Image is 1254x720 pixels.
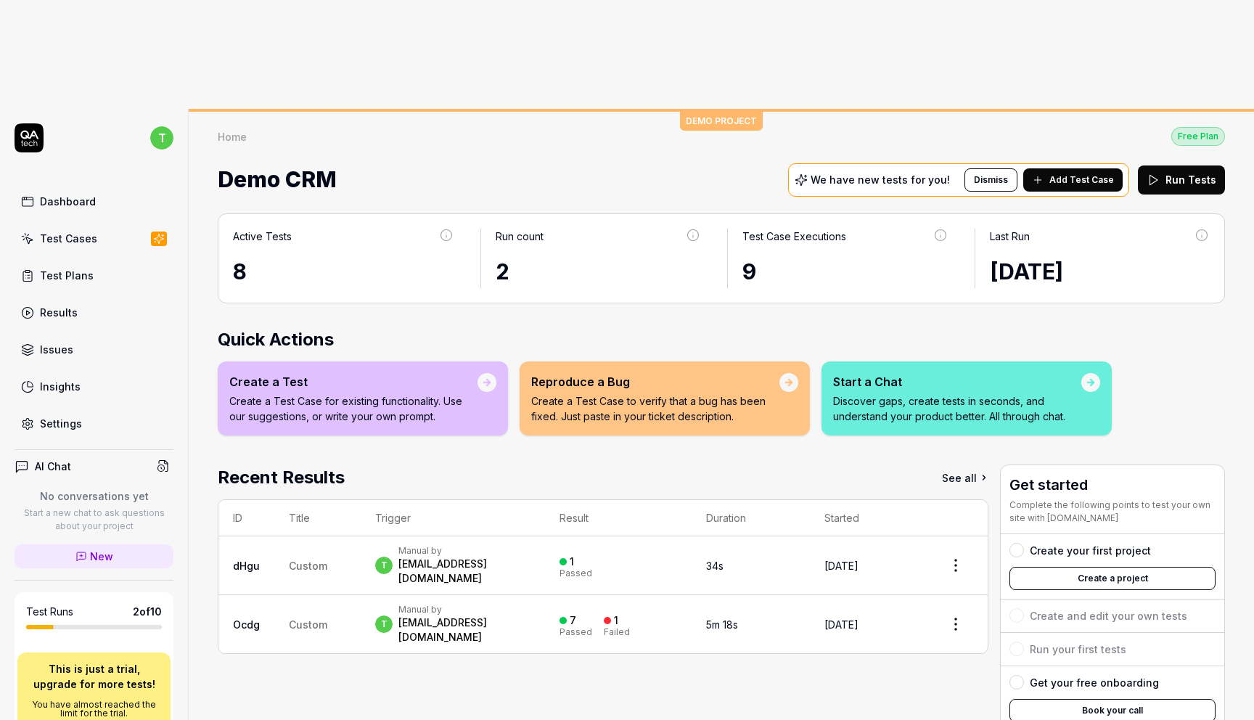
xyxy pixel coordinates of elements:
[150,126,173,150] span: t
[398,545,530,557] div: Manual by
[15,261,173,290] a: Test Plans
[614,614,618,627] div: 1
[1030,675,1159,690] div: Get your free onboarding
[40,231,97,246] div: Test Cases
[1049,173,1114,187] span: Add Test Case
[692,500,810,536] th: Duration
[26,605,73,618] h5: Test Runs
[398,557,530,586] div: [EMAIL_ADDRESS][DOMAIN_NAME]
[289,560,327,572] span: Custom
[375,615,393,633] span: t
[15,335,173,364] a: Issues
[496,229,544,244] div: Run count
[604,628,630,637] div: Failed
[15,507,173,533] p: Start a new chat to ask questions about your project
[26,661,162,692] p: This is just a trial, upgrade for more tests!
[824,618,858,631] time: [DATE]
[496,255,702,288] div: 2
[990,229,1030,244] div: Last Run
[824,560,858,572] time: [DATE]
[150,123,173,152] button: t
[218,465,345,491] h2: Recent Results
[218,129,247,144] div: Home
[811,175,950,185] p: We have new tests for you!
[233,255,454,288] div: 8
[229,393,478,424] p: Create a Test Case for existing functionality. Use our suggestions, or write your own prompt.
[229,373,478,390] div: Create a Test
[133,604,162,619] span: 2 of 10
[964,168,1017,192] button: Dismiss
[218,160,337,199] span: Demo CRM
[15,224,173,253] a: Test Cases
[1171,126,1225,146] button: Free Plan
[706,560,724,572] time: 34s
[742,255,948,288] div: 9
[218,327,1225,353] h2: Quick Actions
[560,628,592,637] div: Passed
[233,560,260,572] a: dHgu
[560,569,592,578] div: Passed
[833,393,1081,424] p: Discover gaps, create tests in seconds, and understand your product better. All through chat.
[40,268,94,283] div: Test Plans
[40,379,81,394] div: Insights
[1138,165,1225,195] button: Run Tests
[398,615,530,645] div: [EMAIL_ADDRESS][DOMAIN_NAME]
[1009,499,1216,525] div: Complete the following points to test your own site with [DOMAIN_NAME]
[15,187,173,216] a: Dashboard
[289,618,327,631] span: Custom
[15,409,173,438] a: Settings
[35,459,71,474] h4: AI Chat
[15,372,173,401] a: Insights
[15,544,173,568] a: New
[1030,543,1151,558] div: Create your first project
[233,229,292,244] div: Active Tests
[274,500,361,536] th: Title
[990,258,1063,285] time: [DATE]
[218,500,274,536] th: ID
[15,298,173,327] a: Results
[942,465,988,491] a: See all
[40,194,96,209] div: Dashboard
[531,373,779,390] div: Reproduce a Bug
[90,549,113,564] span: New
[40,416,82,431] div: Settings
[1009,474,1216,496] h3: Get started
[398,604,530,615] div: Manual by
[810,500,924,536] th: Started
[706,618,738,631] time: 5m 18s
[375,557,393,574] span: t
[233,618,260,631] a: Ocdg
[545,500,692,536] th: Result
[1171,127,1225,146] div: Free Plan
[40,342,73,357] div: Issues
[26,700,162,718] p: You have almost reached the limit for the trial.
[570,614,576,627] div: 7
[833,373,1081,390] div: Start a Chat
[40,305,78,320] div: Results
[742,229,846,244] div: Test Case Executions
[570,555,574,568] div: 1
[15,488,173,504] p: No conversations yet
[531,393,779,424] p: Create a Test Case to verify that a bug has been fixed. Just paste in your ticket description.
[1009,567,1216,590] button: Create a project
[1023,168,1123,192] button: Add Test Case
[361,500,545,536] th: Trigger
